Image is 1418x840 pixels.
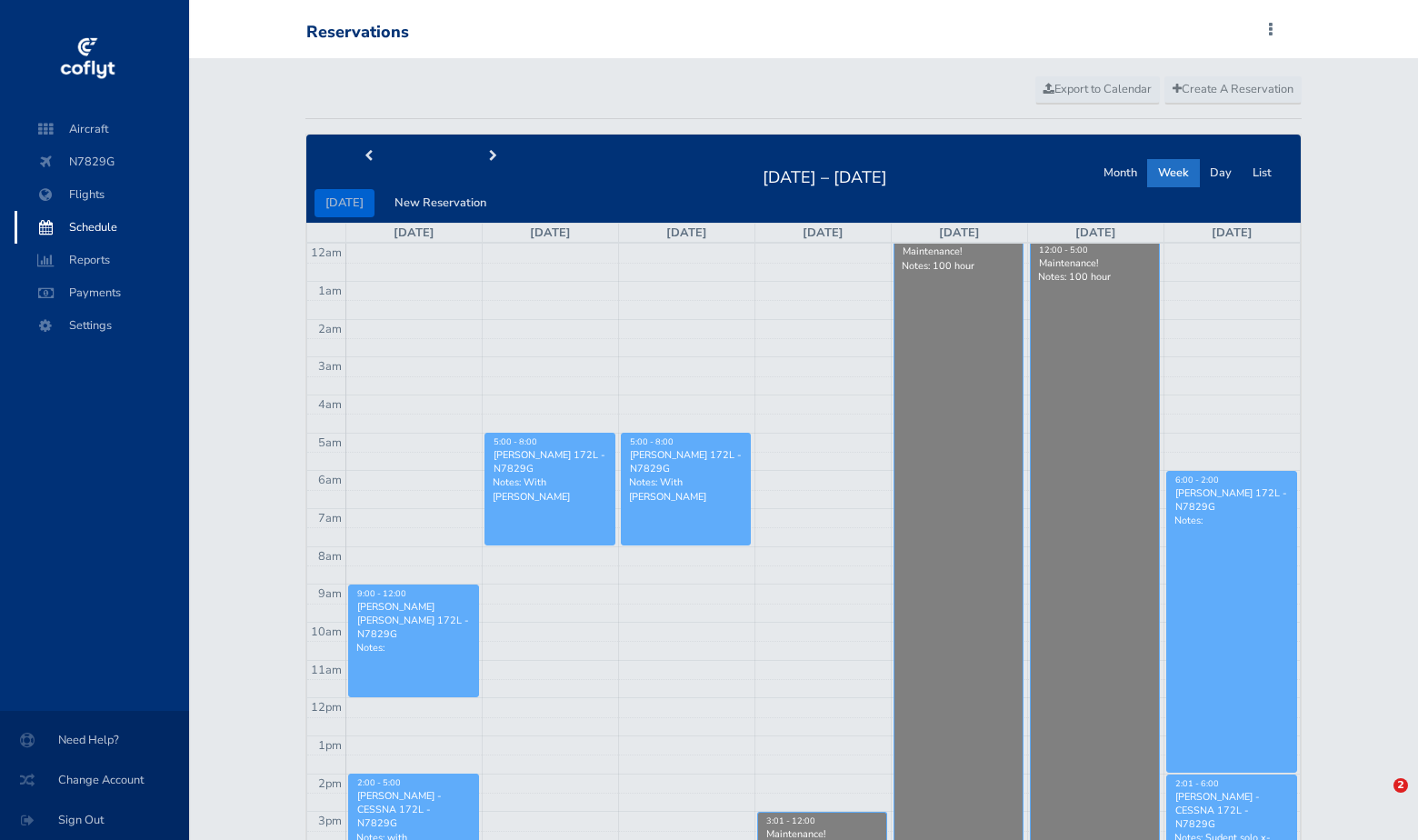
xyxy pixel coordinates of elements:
div: [PERSON_NAME] - CESSNA 172L - N7829G [1174,790,1289,832]
a: [DATE] [394,225,434,241]
span: 3am [318,358,342,375]
p: Notes: [1174,514,1289,527]
span: 5am [318,435,342,451]
span: 2 [1393,778,1408,793]
div: [PERSON_NAME] 172L - N7829G [493,448,606,475]
span: 4am [318,396,342,413]
span: Schedule [33,211,171,244]
span: 6:00 - 2:00 [1175,475,1219,485]
button: prev [306,143,432,171]
div: Maintenance! [902,245,1015,258]
iframe: Intercom live chat [1356,778,1400,822]
button: List [1242,159,1283,187]
span: 11am [311,662,342,678]
p: Notes: With [PERSON_NAME] [493,475,606,503]
span: Flights [33,178,171,211]
span: N7829G [33,145,171,178]
a: [DATE] [666,225,707,241]
a: [DATE] [939,225,980,241]
span: Aircraft [33,113,171,145]
span: Sign Out [22,804,167,836]
span: 12am [311,245,342,261]
span: 5:00 - 8:00 [494,436,537,447]
img: coflyt logo [57,32,117,86]
span: Change Account [22,764,167,796]
div: Maintenance! [1038,256,1152,270]
p: Notes: 100 hour [902,259,1015,273]
p: Notes: With [PERSON_NAME] [629,475,743,503]
span: 9am [318,585,342,602]
span: Create A Reservation [1173,81,1293,97]
span: 1am [318,283,342,299]
span: 12pm [311,699,342,715]
div: Reservations [306,23,409,43]
button: Week [1147,159,1200,187]
span: Settings [33,309,171,342]
p: Notes: [356,641,470,655]
span: 5:00 - 8:00 [630,436,674,447]
a: [DATE] [1212,225,1253,241]
a: Export to Calendar [1035,76,1160,104]
div: [PERSON_NAME] - CESSNA 172L - N7829G [356,789,470,831]
span: 12:00 - 5:00 [1039,245,1088,255]
span: 2:01 - 6:00 [1175,778,1219,789]
span: 1pm [318,737,342,754]
span: 3:01 - 12:00 [766,815,815,826]
span: Reports [33,244,171,276]
button: [DATE] [315,189,374,217]
div: [PERSON_NAME] 172L - N7829G [629,448,743,475]
a: [DATE] [1075,225,1116,241]
span: 2pm [318,775,342,792]
span: Need Help? [22,724,167,756]
h2: [DATE] – [DATE] [752,163,898,188]
a: [DATE] [803,225,844,241]
span: 10am [311,624,342,640]
span: 7am [318,510,342,526]
button: Month [1093,159,1148,187]
span: 6am [318,472,342,488]
a: Create A Reservation [1164,76,1302,104]
div: [PERSON_NAME] 172L - N7829G [1174,486,1289,514]
button: Day [1199,159,1243,187]
span: 8am [318,548,342,565]
span: 9:00 - 12:00 [357,588,406,599]
div: [PERSON_NAME] [PERSON_NAME] 172L - N7829G [356,600,470,642]
span: 2am [318,321,342,337]
button: next [431,143,556,171]
span: Export to Calendar [1044,81,1152,97]
p: Notes: 100 hour [1038,270,1152,284]
span: 3pm [318,813,342,829]
span: Payments [33,276,171,309]
span: 2:00 - 5:00 [357,777,401,788]
button: New Reservation [384,189,497,217]
a: [DATE] [530,225,571,241]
